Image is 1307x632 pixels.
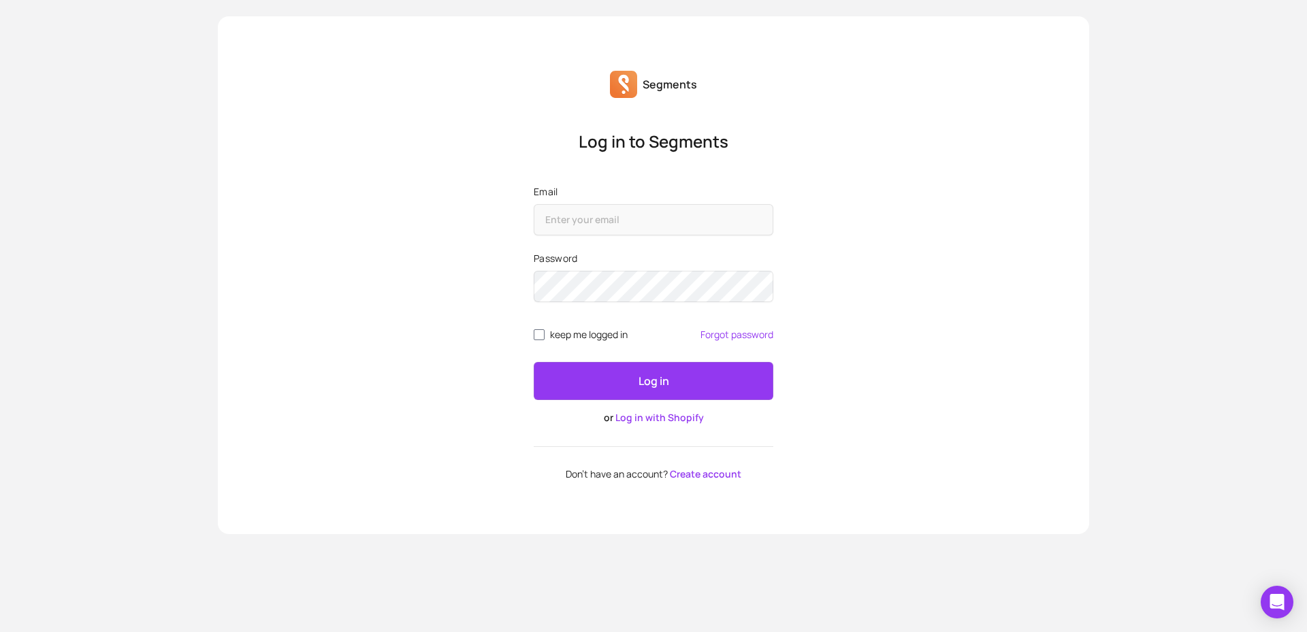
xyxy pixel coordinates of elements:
p: Log in to Segments [534,131,773,152]
input: remember me [534,329,545,340]
p: Segments [643,76,697,93]
input: Email [534,204,773,235]
button: Log in [534,362,773,400]
p: Log in [639,373,669,389]
p: or [534,411,773,425]
label: Email [534,185,773,199]
span: keep me logged in [550,329,628,340]
input: Password [534,271,773,302]
a: Forgot password [700,329,773,340]
a: Log in with Shopify [615,411,704,424]
div: Open Intercom Messenger [1261,586,1293,618]
a: Create account [670,467,741,480]
label: Password [534,252,773,265]
p: Don't have an account? [534,469,773,480]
